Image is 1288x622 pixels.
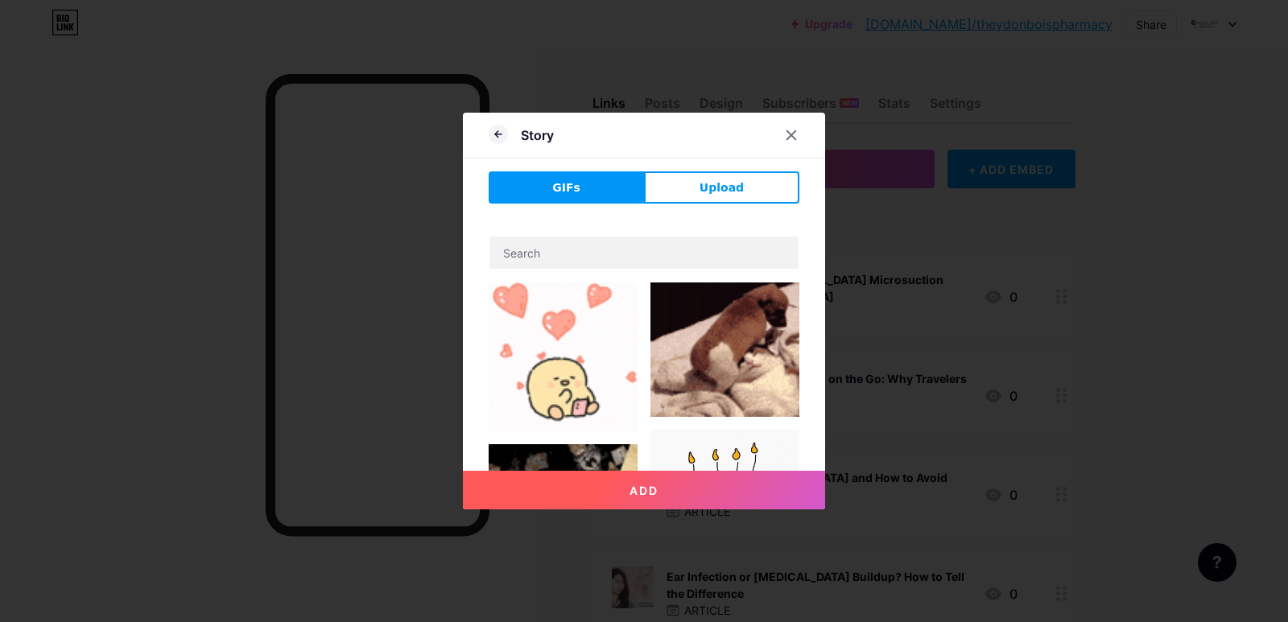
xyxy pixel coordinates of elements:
[463,471,825,509] button: Add
[552,179,580,196] span: GIFs
[489,237,799,269] input: Search
[644,171,799,204] button: Upload
[650,282,799,417] img: Gihpy
[489,282,638,431] img: Gihpy
[700,179,744,196] span: Upload
[650,430,799,579] img: Gihpy
[630,484,658,497] span: Add
[521,126,554,145] div: Story
[489,171,644,204] button: GIFs
[489,444,638,593] img: Gihpy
